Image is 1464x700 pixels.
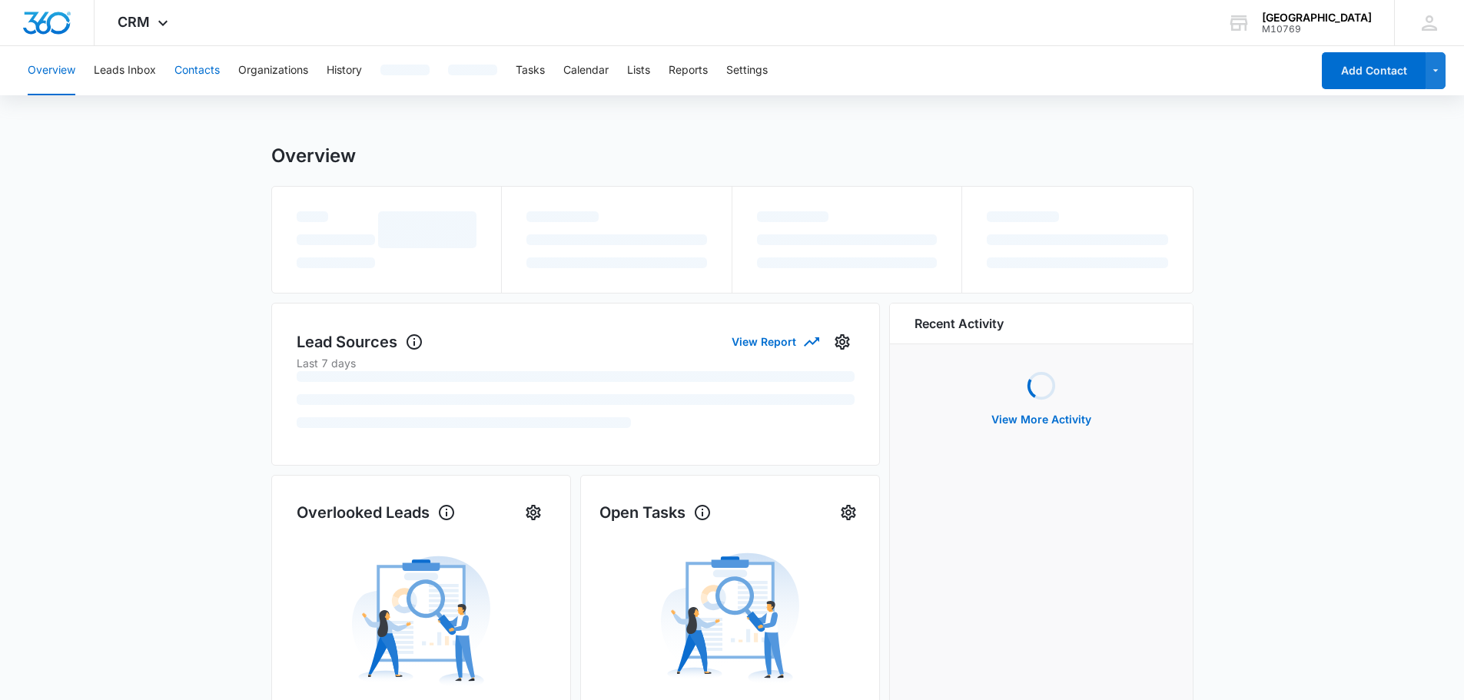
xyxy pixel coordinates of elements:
[271,144,356,168] h1: Overview
[297,355,855,371] p: Last 7 days
[669,46,708,95] button: Reports
[732,328,818,355] button: View Report
[976,401,1107,438] button: View More Activity
[94,46,156,95] button: Leads Inbox
[1262,24,1372,35] div: account id
[830,330,855,354] button: Settings
[327,46,362,95] button: History
[627,46,650,95] button: Lists
[726,46,768,95] button: Settings
[28,46,75,95] button: Overview
[118,14,150,30] span: CRM
[297,330,423,353] h1: Lead Sources
[297,501,456,524] h1: Overlooked Leads
[521,500,546,525] button: Settings
[1262,12,1372,24] div: account name
[836,500,861,525] button: Settings
[915,314,1004,333] h6: Recent Activity
[238,46,308,95] button: Organizations
[563,46,609,95] button: Calendar
[174,46,220,95] button: Contacts
[1322,52,1426,89] button: Add Contact
[599,501,712,524] h1: Open Tasks
[516,46,545,95] button: Tasks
